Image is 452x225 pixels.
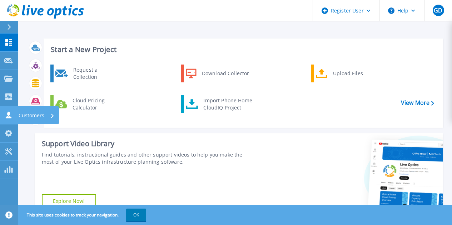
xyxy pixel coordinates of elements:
[69,97,122,111] div: Cloud Pricing Calculator
[42,151,254,165] div: Find tutorials, instructional guides and other support videos to help you make the most of your L...
[42,139,254,148] div: Support Video Library
[434,7,442,13] span: GD
[181,65,254,82] a: Download Collector
[70,66,122,81] div: Request a Collection
[50,65,124,82] a: Request a Collection
[51,46,434,53] h3: Start a New Project
[200,97,255,111] div: Import Phone Home CloudIQ Project
[19,106,44,125] p: Customers
[126,209,146,221] button: OK
[329,66,382,81] div: Upload Files
[401,99,434,106] a: View More
[42,194,96,208] a: Explore Now!
[20,209,146,221] span: This site uses cookies to track your navigation.
[311,65,384,82] a: Upload Files
[50,95,124,113] a: Cloud Pricing Calculator
[198,66,252,81] div: Download Collector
